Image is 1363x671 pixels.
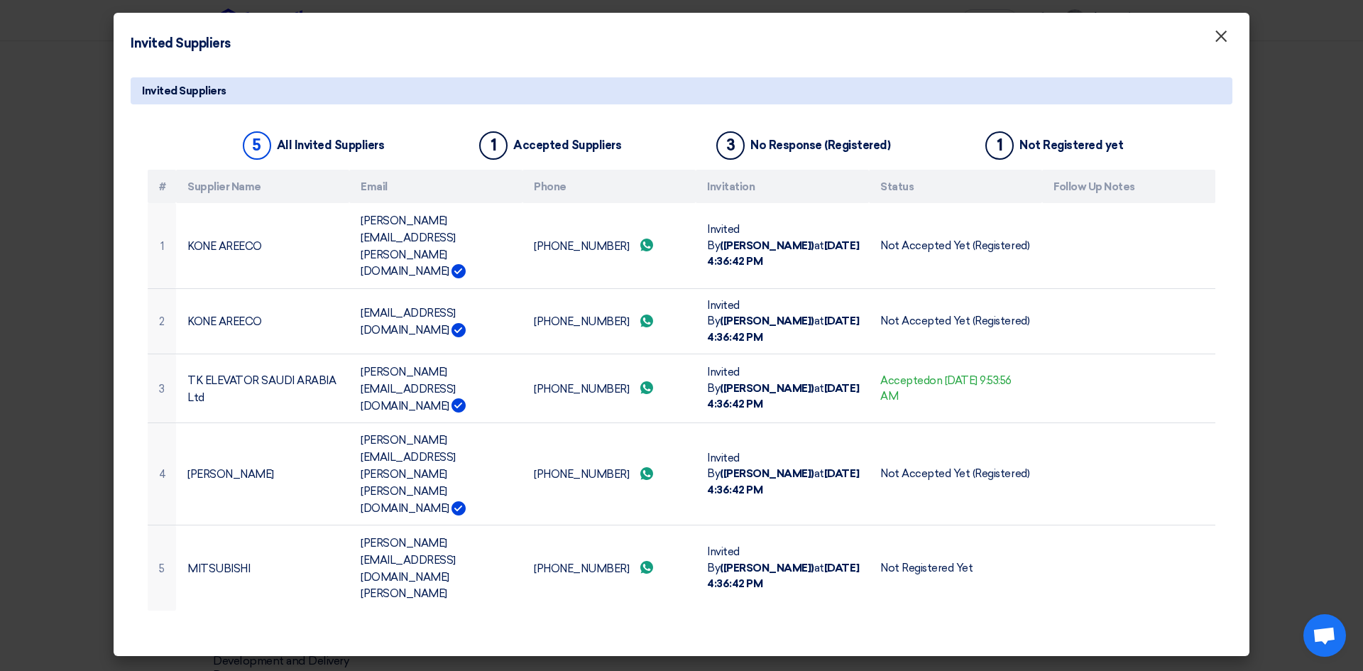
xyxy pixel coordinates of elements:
[750,138,890,152] font: No Response (Registered)
[1053,180,1135,193] font: Follow Up Notes
[159,562,165,575] font: 5
[187,240,262,253] font: KONE AREECO
[720,562,814,574] font: ([PERSON_NAME])
[814,239,824,252] font: at
[534,240,629,253] font: [PHONE_NUMBER]
[707,452,740,481] font: Invited By
[1019,138,1123,152] font: Not Registered yet
[814,315,824,327] font: at
[187,374,336,404] font: TK ELEVATOR SAUDI ARABIA Ltd
[814,562,824,574] font: at
[814,382,824,395] font: at
[187,180,261,193] font: Supplier Name
[880,467,1029,480] font: Not Accepted Yet (Registered)
[880,315,1029,327] font: Not Accepted Yet (Registered)
[534,180,566,193] font: Phone
[513,138,621,152] font: Accepted Suppliers
[187,562,250,575] font: MITSUBISHI
[707,299,740,328] font: Invited By
[1214,26,1228,54] font: ×
[707,315,859,344] font: [DATE] 4:36:42 PM
[720,382,814,395] font: ([PERSON_NAME])
[720,315,814,327] font: ([PERSON_NAME])
[491,136,497,155] font: 1
[814,467,824,480] font: at
[159,180,166,193] font: #
[159,383,165,395] font: 3
[534,468,629,481] font: [PHONE_NUMBER]
[277,138,385,152] font: All Invited Suppliers
[1303,614,1346,657] div: Open chat
[880,239,1029,252] font: Not Accepted Yet (Registered)
[707,180,755,193] font: Invitation
[361,366,456,413] font: [PERSON_NAME][EMAIL_ADDRESS][DOMAIN_NAME]
[451,323,466,337] img: Verified Account
[361,214,456,278] font: [PERSON_NAME][EMAIL_ADDRESS][PERSON_NAME][DOMAIN_NAME]
[361,537,456,601] font: [PERSON_NAME][EMAIL_ADDRESS][DOMAIN_NAME][PERSON_NAME]
[534,562,629,575] font: [PHONE_NUMBER]
[451,501,466,515] img: Verified Account
[187,468,274,481] font: [PERSON_NAME]
[187,315,262,328] font: KONE AREECO
[720,239,814,252] font: ([PERSON_NAME])
[707,366,740,395] font: Invited By
[534,315,629,328] font: [PHONE_NUMBER]
[160,240,164,253] font: 1
[880,374,929,387] font: Accepted
[361,180,388,193] font: Email
[880,374,1012,403] font: on [DATE] 9:53:56 AM
[131,36,231,51] font: Invited Suppliers
[997,136,1003,155] font: 1
[361,307,456,337] font: [EMAIL_ADDRESS][DOMAIN_NAME]
[451,398,466,413] img: Verified Account
[534,383,629,395] font: [PHONE_NUMBER]
[159,315,165,328] font: 2
[451,264,466,278] img: Verified Account
[361,434,456,515] font: [PERSON_NAME][EMAIL_ADDRESS][PERSON_NAME][PERSON_NAME][DOMAIN_NAME]
[707,223,740,252] font: Invited By
[252,136,261,155] font: 5
[707,467,859,496] font: [DATE] 4:36:42 PM
[726,136,735,155] font: 3
[159,468,166,481] font: 4
[880,180,914,193] font: Status
[880,562,973,574] font: Not Registered Yet
[1203,23,1239,51] button: Close
[707,545,740,574] font: Invited By
[720,467,814,480] font: ([PERSON_NAME])
[142,84,226,97] font: Invited Suppliers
